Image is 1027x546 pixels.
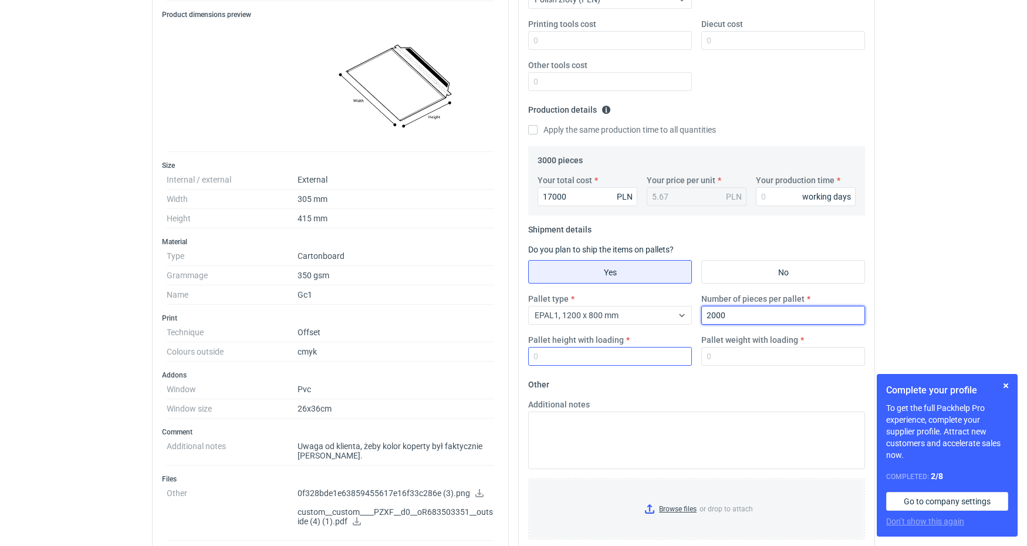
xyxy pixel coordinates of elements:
label: Apply the same production time to all quantities [528,124,716,136]
dd: Uwaga od klienta, żeby kolor koperty był faktycznie [PERSON_NAME]. [298,437,494,466]
dt: Name [167,285,298,305]
dd: 415 mm [298,209,494,228]
span: EPAL1, 1200 x 800 mm [535,311,619,320]
label: Diecut cost [701,18,743,30]
dt: Technique [167,323,298,342]
label: Pallet height with loading [528,334,624,346]
dt: Width [167,190,298,209]
h3: Size [162,161,499,170]
legend: 3000 pieces [538,151,583,165]
legend: Other [528,375,549,389]
label: Pallet type [528,293,569,305]
dt: Type [167,247,298,266]
dd: Gc1 [298,285,494,305]
input: 0 [538,187,637,206]
label: Your production time [756,174,835,186]
label: or drop to attach [529,479,864,539]
legend: Production details [528,100,611,114]
dt: Additional notes [167,437,298,466]
dd: Offset [298,323,494,342]
input: 0 [528,31,692,50]
label: Do you plan to ship the items on pallets? [528,245,674,254]
img: courier_envelope [298,24,494,147]
h3: Addons [162,370,499,380]
dt: Height [167,209,298,228]
div: working days [802,191,851,203]
label: Additional notes [528,399,590,410]
dd: 305 mm [298,190,494,209]
dd: Pvc [298,380,494,399]
button: Skip for now [999,379,1013,393]
h3: Comment [162,427,499,437]
h3: Files [162,474,499,484]
h3: Material [162,237,499,247]
button: Don’t show this again [886,515,964,527]
legend: Shipment details [528,220,592,234]
label: Printing tools cost [528,18,596,30]
p: To get the full Packhelp Pro experience, complete your supplier profile. Attract new customers an... [886,402,1008,461]
input: 0 [701,306,865,325]
label: Your price per unit [647,174,715,186]
input: 0 [701,31,865,50]
dd: Cartonboard [298,247,494,266]
label: Yes [528,260,692,284]
input: 0 [528,72,692,91]
label: Your total cost [538,174,592,186]
input: 0 [756,187,856,206]
div: PLN [617,191,633,203]
label: Other tools cost [528,59,587,71]
label: Number of pieces per pallet [701,293,805,305]
input: 0 [528,347,692,366]
dt: Colours outside [167,342,298,362]
p: 0f328bde1e63859455617e16f33c286e (3).png [298,488,494,499]
dt: Internal / external [167,170,298,190]
h3: Product dimensions preview [162,10,499,19]
dt: Window [167,380,298,399]
dt: Window size [167,399,298,419]
div: PLN [726,191,742,203]
strong: 2 / 8 [931,471,943,481]
a: Go to company settings [886,492,1008,511]
input: 0 [701,347,865,366]
div: Completed: [886,470,1008,483]
dt: Grammage [167,266,298,285]
dd: 26x36cm [298,399,494,419]
label: Pallet weight with loading [701,334,798,346]
h1: Complete your profile [886,383,1008,397]
p: custom__custom____PZXF__d0__oR683503351__outside (4) (1).pdf [298,507,494,527]
dt: Other [167,484,298,541]
dd: External [298,170,494,190]
h3: Print [162,314,499,323]
dd: 350 gsm [298,266,494,285]
label: No [701,260,865,284]
dd: cmyk [298,342,494,362]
